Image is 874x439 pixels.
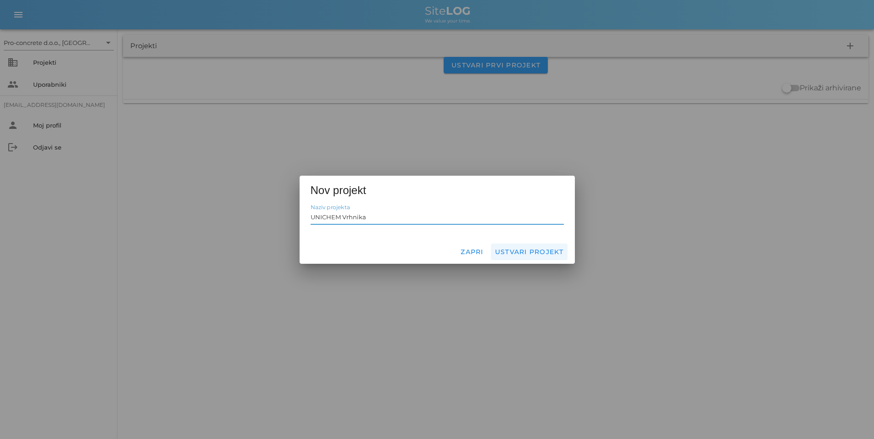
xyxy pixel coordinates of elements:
[743,340,874,439] div: Pripomoček za klepet
[460,248,484,256] span: Zapri
[743,340,874,439] iframe: Chat Widget
[491,244,568,260] button: Ustvari projekt
[311,183,366,198] span: Nov projekt
[495,248,564,256] span: Ustvari projekt
[311,204,350,211] label: Naziv projekta
[456,244,487,260] button: Zapri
